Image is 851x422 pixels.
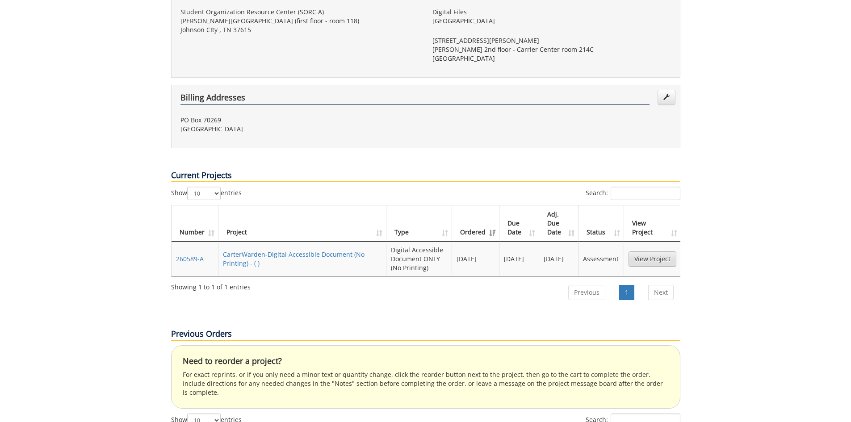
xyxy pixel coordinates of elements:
div: Showing 1 to 1 of 1 entries [171,279,251,292]
label: Show entries [171,187,242,200]
a: 1 [619,285,634,300]
p: [GEOGRAPHIC_DATA] [432,54,671,63]
a: 260589-A [176,255,204,263]
a: Previous [568,285,605,300]
th: Ordered: activate to sort column ascending [452,205,499,242]
th: View Project: activate to sort column ascending [624,205,681,242]
p: [PERSON_NAME][GEOGRAPHIC_DATA] (first floor - room 118) [180,17,419,25]
p: Johnson CIty , TN 37615 [180,25,419,34]
a: Edit Addresses [658,90,675,105]
p: [STREET_ADDRESS][PERSON_NAME] [432,36,671,45]
p: Digital Files [432,8,671,17]
h4: Billing Addresses [180,93,650,105]
th: Due Date: activate to sort column ascending [499,205,539,242]
p: Current Projects [171,170,680,182]
p: [GEOGRAPHIC_DATA] [432,17,671,25]
p: PO Box 70269 [180,116,419,125]
label: Search: [586,187,680,200]
th: Adj. Due Date: activate to sort column ascending [539,205,579,242]
p: [PERSON_NAME] 2nd floor - Carrier Center room 214C [432,45,671,54]
h4: Need to reorder a project? [183,357,669,366]
select: Showentries [187,187,221,200]
th: Project: activate to sort column ascending [218,205,387,242]
td: Digital Accessible Document ONLY (No Printing) [386,242,452,276]
td: Assessment [579,242,624,276]
td: [DATE] [499,242,539,276]
th: Status: activate to sort column ascending [579,205,624,242]
td: [DATE] [452,242,499,276]
p: [GEOGRAPHIC_DATA] [180,125,419,134]
a: View Project [629,251,676,267]
p: For exact reprints, or if you only need a minor text or quantity change, click the reorder button... [183,370,669,397]
a: Next [648,285,674,300]
p: Student Organization Resource Center (SORC A) [180,8,419,17]
a: CarterWarden-Digital Accessible Document (No Printing) - ( ) [223,250,365,267]
th: Type: activate to sort column ascending [386,205,452,242]
input: Search: [611,187,680,200]
th: Number: activate to sort column ascending [172,205,218,242]
td: [DATE] [539,242,579,276]
p: Previous Orders [171,328,680,341]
